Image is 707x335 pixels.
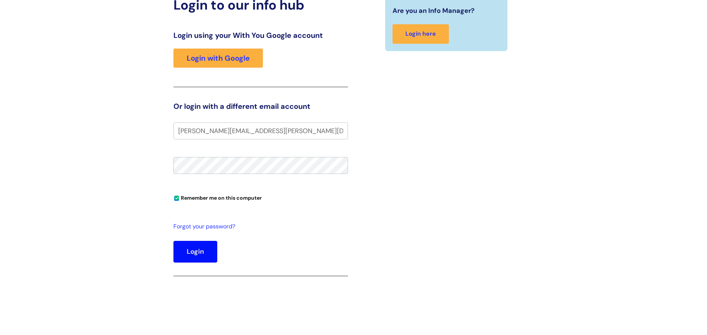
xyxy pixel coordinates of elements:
h3: Login using your With You Google account [173,31,348,40]
a: Forgot your password? [173,221,344,232]
a: Login with Google [173,49,263,68]
h3: Or login with a different email account [173,102,348,111]
a: Login here [393,24,449,44]
input: Your e-mail address [173,122,348,139]
button: Login [173,241,217,262]
input: Remember me on this computer [174,196,179,201]
label: Remember me on this computer [173,193,262,201]
span: Are you an Info Manager? [393,5,475,17]
div: You can uncheck this option if you're logging in from a shared device [173,192,348,203]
